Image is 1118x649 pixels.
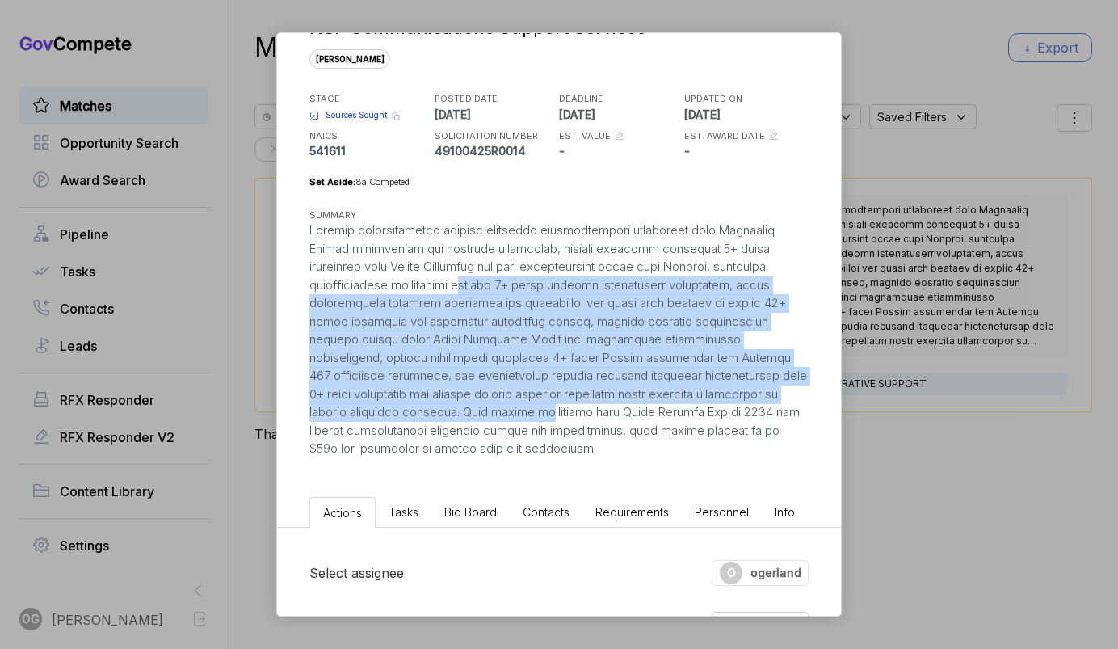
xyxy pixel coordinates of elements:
span: Tasks [389,505,418,519]
h5: EST. AWARD DATE [684,129,765,143]
p: [DATE] [559,106,680,123]
span: Requirements [595,505,669,519]
div: Loremip dolorsitametco adipisc elitseddo eiusmodtempori utlaboreet dolo Magnaaliq Enimad minimven... [309,221,809,458]
span: ogerland [750,564,801,581]
h5: SOLICITATION NUMBER [435,129,556,143]
span: Bid Board [444,505,497,519]
p: 49100425R0014 [435,142,556,159]
span: Personnel [695,505,749,519]
span: Set Aside: [309,176,355,188]
h5: NAICS [309,129,431,143]
h5: Select assignee [309,563,404,583]
span: Info [775,505,795,519]
h5: POSTED DATE [435,92,556,106]
p: 541611 [309,142,431,159]
span: 8a Competed [355,176,410,188]
span: Actions [323,506,362,520]
h5: STAGE [309,92,431,106]
h5: EST. VALUE [559,129,611,143]
h5: DEADLINE [559,92,680,106]
p: - [559,142,680,159]
p: [DATE] [435,106,556,123]
span: [PERSON_NAME] [309,49,390,69]
span: O [727,564,736,581]
p: [DATE] [684,106,805,123]
h5: SUMMARY [309,209,783,222]
span: Sources Sought [326,109,387,121]
a: Sources Sought [309,109,387,121]
h5: UPDATED ON [684,92,805,106]
p: - [684,142,805,159]
h5: Select followers [309,615,409,634]
span: Contacts [523,505,570,519]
